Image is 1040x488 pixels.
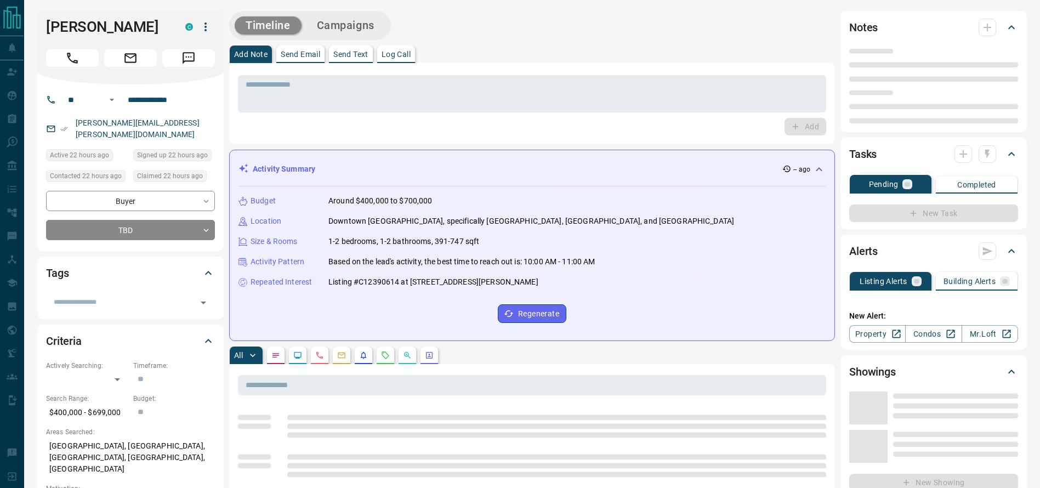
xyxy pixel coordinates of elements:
[281,50,320,58] p: Send Email
[869,180,899,188] p: Pending
[328,195,433,207] p: Around $400,000 to $700,000
[137,150,208,161] span: Signed up 22 hours ago
[234,50,268,58] p: Add Note
[46,437,215,478] p: [GEOGRAPHIC_DATA], [GEOGRAPHIC_DATA], [GEOGRAPHIC_DATA], [GEOGRAPHIC_DATA], [GEOGRAPHIC_DATA]
[849,363,896,381] h2: Showings
[46,220,215,240] div: TBD
[293,351,302,360] svg: Lead Browsing Activity
[905,325,962,343] a: Condos
[46,191,215,211] div: Buyer
[337,351,346,360] svg: Emails
[328,276,538,288] p: Listing #C12390614 at [STREET_ADDRESS][PERSON_NAME]
[251,256,304,268] p: Activity Pattern
[333,50,368,58] p: Send Text
[46,394,128,404] p: Search Range:
[46,332,82,350] h2: Criteria
[46,264,69,282] h2: Tags
[133,361,215,371] p: Timeframe:
[328,256,595,268] p: Based on the lead's activity, the best time to reach out is: 10:00 AM - 11:00 AM
[235,16,302,35] button: Timeline
[849,141,1018,167] div: Tasks
[849,242,878,260] h2: Alerts
[50,171,122,181] span: Contacted 22 hours ago
[50,150,109,161] span: Active 22 hours ago
[46,18,169,36] h1: [PERSON_NAME]
[133,149,215,164] div: Sun Sep 14 2025
[328,215,734,227] p: Downtown [GEOGRAPHIC_DATA], specifically [GEOGRAPHIC_DATA], [GEOGRAPHIC_DATA], and [GEOGRAPHIC_DATA]
[957,181,996,189] p: Completed
[46,404,128,422] p: $400,000 - $699,000
[962,325,1018,343] a: Mr.Loft
[46,149,128,164] div: Sun Sep 14 2025
[849,310,1018,322] p: New Alert:
[133,170,215,185] div: Sun Sep 14 2025
[944,277,996,285] p: Building Alerts
[46,361,128,371] p: Actively Searching:
[425,351,434,360] svg: Agent Actions
[315,351,324,360] svg: Calls
[60,125,68,133] svg: Email Verified
[849,325,906,343] a: Property
[251,215,281,227] p: Location
[185,23,193,31] div: condos.ca
[359,351,368,360] svg: Listing Alerts
[46,427,215,437] p: Areas Searched:
[498,304,566,323] button: Regenerate
[133,394,215,404] p: Budget:
[104,49,157,67] span: Email
[137,171,203,181] span: Claimed 22 hours ago
[849,14,1018,41] div: Notes
[860,277,907,285] p: Listing Alerts
[271,351,280,360] svg: Notes
[793,164,810,174] p: -- ago
[403,351,412,360] svg: Opportunities
[253,163,315,175] p: Activity Summary
[46,49,99,67] span: Call
[196,295,211,310] button: Open
[849,238,1018,264] div: Alerts
[849,145,877,163] h2: Tasks
[381,351,390,360] svg: Requests
[162,49,215,67] span: Message
[76,118,200,139] a: [PERSON_NAME][EMAIL_ADDRESS][PERSON_NAME][DOMAIN_NAME]
[849,359,1018,385] div: Showings
[382,50,411,58] p: Log Call
[328,236,479,247] p: 1-2 bedrooms, 1-2 bathrooms, 391-747 sqft
[251,236,298,247] p: Size & Rooms
[306,16,385,35] button: Campaigns
[46,260,215,286] div: Tags
[849,19,878,36] h2: Notes
[46,328,215,354] div: Criteria
[238,159,826,179] div: Activity Summary-- ago
[251,195,276,207] p: Budget
[105,93,118,106] button: Open
[251,276,312,288] p: Repeated Interest
[46,170,128,185] div: Sun Sep 14 2025
[234,351,243,359] p: All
